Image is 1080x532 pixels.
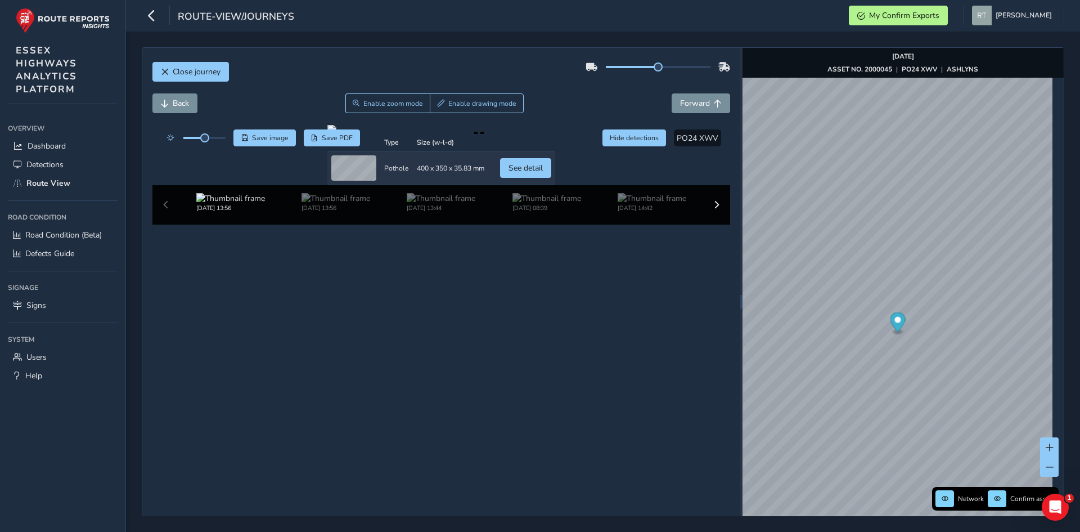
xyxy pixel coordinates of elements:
span: Users [26,352,47,363]
span: ESSEX HIGHWAYS ANALYTICS PLATFORM [16,44,77,96]
button: My Confirm Exports [849,6,948,25]
a: Users [8,348,118,366]
button: Draw [430,93,524,113]
div: [DATE] 08:39 [512,204,581,212]
img: Thumbnail frame [196,193,265,204]
span: Hide detections [610,133,659,142]
button: Zoom [345,93,430,113]
span: Detections [26,159,64,170]
strong: PO24 XWV [902,65,937,74]
span: Route View [26,178,70,189]
strong: ASHLYNS [947,65,978,74]
a: Road Condition (Beta) [8,226,118,244]
td: 400 x 350 x 35.83 mm [413,151,488,185]
button: Hide detections [602,129,667,146]
td: Pothole [380,151,413,185]
button: Forward [672,93,730,113]
span: Save PDF [322,133,353,142]
span: Confirm assets [1010,494,1055,503]
img: rr logo [16,8,110,33]
a: Signs [8,296,118,315]
span: Enable zoom mode [363,99,423,108]
span: See detail [508,163,543,173]
a: Detections [8,155,118,174]
span: Defects Guide [25,248,74,259]
div: [DATE] 13:44 [407,204,475,212]
strong: [DATE] [892,52,914,61]
button: [PERSON_NAME] [972,6,1056,25]
img: Thumbnail frame [407,193,475,204]
span: Forward [680,98,710,109]
span: Close journey [173,66,220,77]
a: Help [8,366,118,385]
a: Defects Guide [8,244,118,263]
div: [DATE] 14:42 [618,204,686,212]
span: Help [25,370,42,381]
button: PDF [304,129,361,146]
span: 1 [1065,494,1074,503]
span: Dashboard [28,141,66,151]
img: Thumbnail frame [301,193,370,204]
span: Enable drawing mode [448,99,516,108]
span: Back [173,98,189,109]
div: System [8,331,118,348]
span: route-view/journeys [178,10,294,25]
span: PO24 XWV [677,133,718,144]
div: | | [827,65,978,74]
iframe: Intercom live chat [1042,494,1069,521]
span: [PERSON_NAME] [996,6,1052,25]
img: Thumbnail frame [512,193,581,204]
button: See detail [500,158,551,178]
strong: ASSET NO. 2000045 [827,65,892,74]
div: [DATE] 13:56 [301,204,370,212]
img: diamond-layout [972,6,992,25]
span: My Confirm Exports [869,10,939,21]
a: Dashboard [8,137,118,155]
div: Signage [8,279,118,296]
button: Save [233,129,296,146]
a: Route View [8,174,118,193]
span: Road Condition (Beta) [25,230,102,240]
span: Save image [252,133,289,142]
button: Back [152,93,197,113]
button: Close journey [152,62,229,82]
div: [DATE] 13:56 [196,204,265,212]
div: Road Condition [8,209,118,226]
img: Thumbnail frame [618,193,686,204]
span: Signs [26,300,46,311]
div: Map marker [890,312,905,336]
div: Overview [8,120,118,137]
span: Network [958,494,984,503]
